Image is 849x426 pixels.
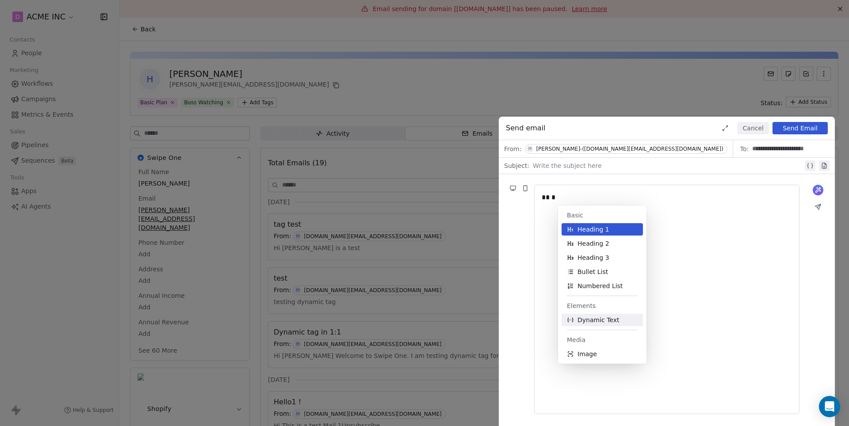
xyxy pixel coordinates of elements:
[562,314,643,326] button: Dynamic Text
[562,280,643,292] button: Numbered List
[577,253,609,262] span: Heading 3
[504,145,521,153] span: From:
[567,301,638,310] span: Elements
[577,350,597,358] span: Image
[577,239,609,248] span: Heading 2
[577,225,609,234] span: Heading 1
[577,281,623,290] span: Numbered List
[562,237,643,250] button: Heading 2
[536,146,723,152] div: [PERSON_NAME]-([DOMAIN_NAME][EMAIL_ADDRESS][DOMAIN_NAME])
[562,223,643,236] button: Heading 1
[577,316,620,324] span: Dynamic Text
[562,251,643,264] button: Heading 3
[504,161,529,173] span: Subject:
[738,122,769,134] button: Cancel
[562,348,643,360] button: Image
[819,396,840,417] div: Open Intercom Messenger
[740,145,749,153] span: To:
[528,145,532,152] div: H
[506,123,546,133] span: Send email
[562,266,643,278] button: Bullet List
[773,122,828,134] button: Send Email
[577,267,608,276] span: Bullet List
[567,335,638,344] span: Media
[567,211,638,220] span: Basic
